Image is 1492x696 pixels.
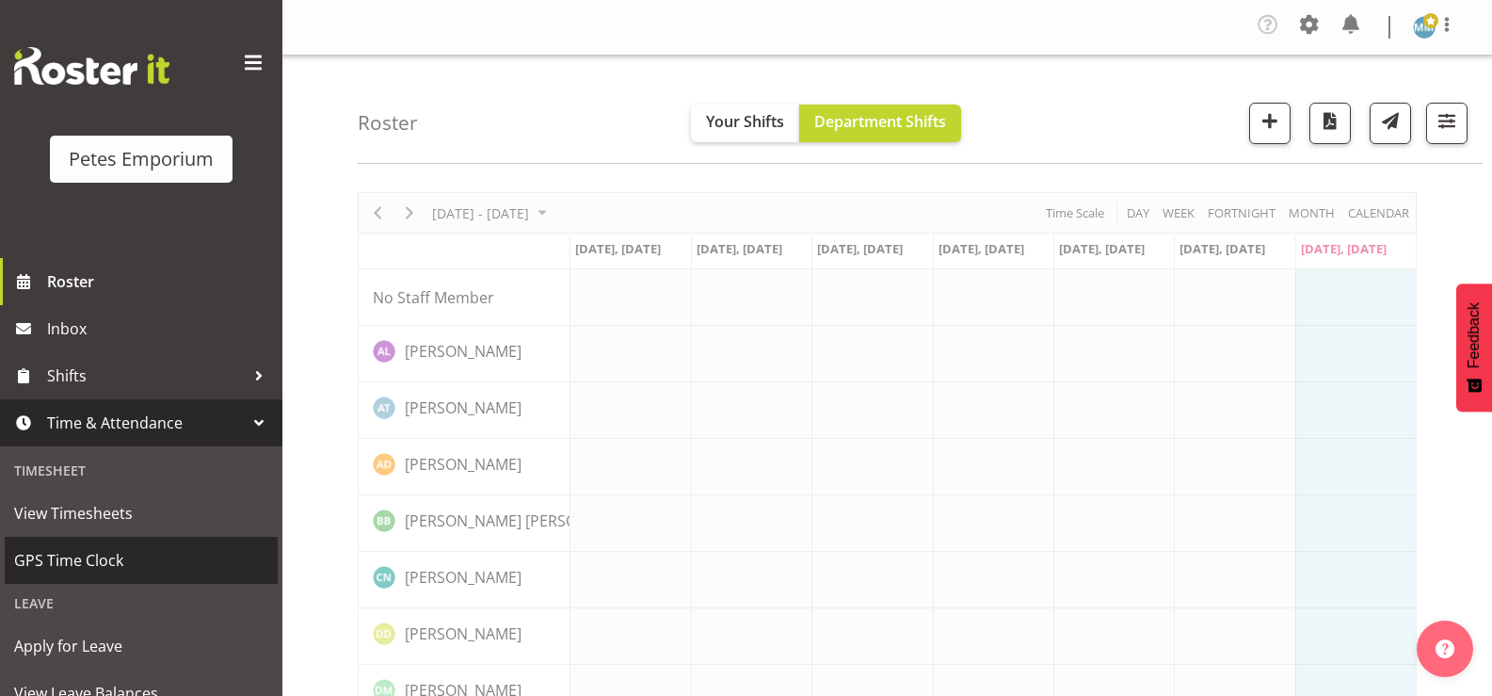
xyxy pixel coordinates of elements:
[5,451,278,490] div: Timesheet
[1466,302,1483,368] span: Feedback
[1436,639,1454,658] img: help-xxl-2.png
[5,584,278,623] div: Leave
[358,112,418,134] h4: Roster
[814,111,946,132] span: Department Shifts
[5,490,278,537] a: View Timesheets
[14,499,268,527] span: View Timesheets
[47,409,245,437] span: Time & Attendance
[5,623,278,670] a: Apply for Leave
[5,537,278,584] a: GPS Time Clock
[799,105,961,142] button: Department Shifts
[1456,283,1492,412] button: Feedback - Show survey
[1426,103,1468,144] button: Filter Shifts
[47,267,273,296] span: Roster
[691,105,799,142] button: Your Shifts
[47,362,245,390] span: Shifts
[14,47,169,85] img: Rosterit website logo
[1309,103,1351,144] button: Download a PDF of the roster according to the set date range.
[1413,16,1436,39] img: mandy-mosley3858.jpg
[14,546,268,575] span: GPS Time Clock
[47,315,273,343] span: Inbox
[1370,103,1411,144] button: Send a list of all shifts for the selected filtered period to all rostered employees.
[69,145,214,173] div: Petes Emporium
[1249,103,1291,144] button: Add a new shift
[706,111,784,132] span: Your Shifts
[14,632,268,660] span: Apply for Leave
